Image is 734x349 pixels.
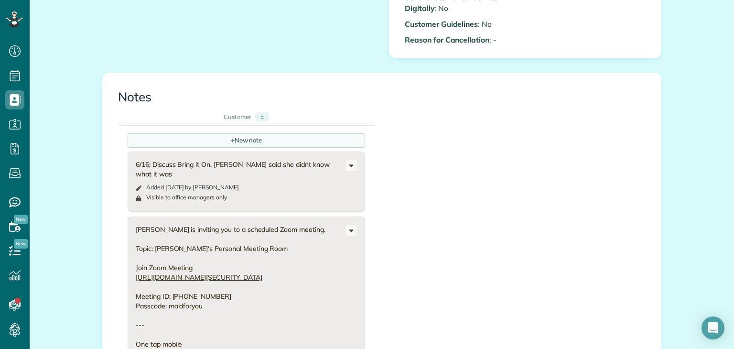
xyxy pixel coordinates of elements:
span: + [231,136,235,144]
div: 5 [255,112,269,121]
span: New [14,215,28,224]
b: Reason for Cancellation [405,35,489,44]
p: : - [405,34,518,45]
div: Visible to office managers only [146,194,227,201]
div: New note [128,133,365,148]
div: Open Intercom Messenger [702,316,724,339]
time: Added [DATE] by [PERSON_NAME] [146,184,239,191]
p: : No [405,19,518,30]
div: Customer [224,112,251,121]
a: [URL][DOMAIN_NAME][SECURITY_DATA] [136,273,262,282]
h3: Notes [118,90,646,104]
span: New [14,239,28,249]
b: Customer Guidelines [405,19,478,29]
div: 6/16; Discuss Bring it On, [PERSON_NAME] said she didnt know what it was [136,160,345,179]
